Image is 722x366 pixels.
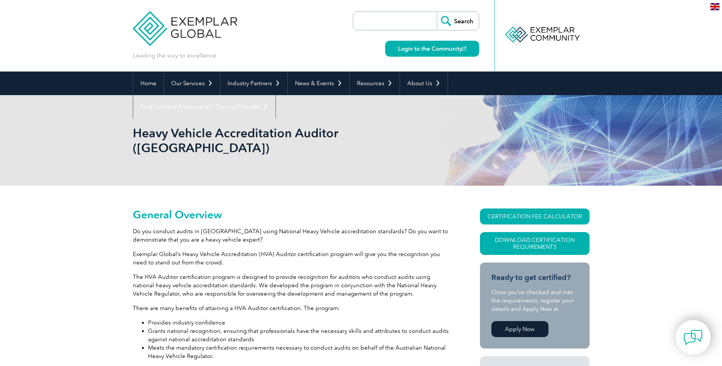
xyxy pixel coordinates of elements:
[350,72,400,95] a: Resources
[220,72,287,95] a: Industry Partners
[491,321,548,337] a: Apply Now
[133,273,453,298] p: The HVA Auditor certification program is designed to provide recognition for auditors who conduct...
[480,232,590,255] a: Download Certification Requirements
[133,72,164,95] a: Home
[684,328,703,347] img: contact-chat.png
[148,318,453,327] li: Provides industry confidence
[385,41,479,57] a: Login to the Community
[480,208,590,224] a: CERTIFICATION FEE CALCULATOR
[133,51,216,60] p: Leading the way to excellence
[133,304,453,312] p: There are many benefits of attaining a HVA Auditor certification. The program:
[462,46,466,51] img: open_square.png
[710,3,720,10] img: en
[400,72,448,95] a: About Us
[148,344,453,360] li: Meets the mandatory certification requirements necessary to conduct audits on behalf of the Austr...
[491,273,578,282] h3: Ready to get certified?
[148,327,453,344] li: Grants national recognition, ensuring that professionals have the necessary skills and attributes...
[133,208,453,221] h2: General Overview
[437,12,479,30] input: Search
[288,72,349,95] a: News & Events
[133,126,425,155] h1: Heavy Vehicle Accreditation Auditor ([GEOGRAPHIC_DATA])
[491,288,578,313] p: Once you’ve checked and met the requirements, register your details and Apply Now at
[164,72,220,95] a: Our Services
[133,250,453,267] p: Exemplar Global’s Heavy Vehicle Accreditation (HVA) Auditor certification program will give you t...
[133,227,453,244] p: Do you conduct audits in [GEOGRAPHIC_DATA] using National Heavy Vehicle accreditation standards? ...
[133,95,276,119] a: Find Certified Professional / Training Provider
